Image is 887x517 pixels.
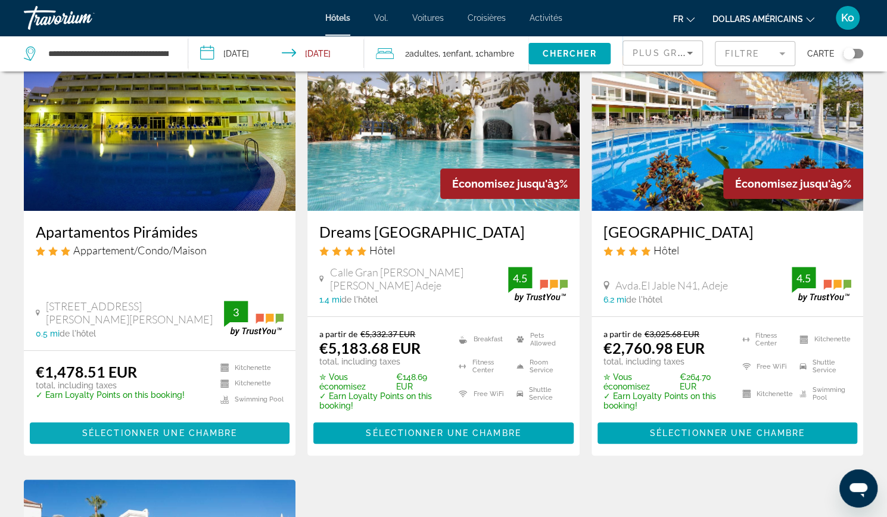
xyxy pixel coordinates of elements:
[792,271,816,285] div: 4.5
[736,356,794,378] li: Free WiFi
[592,20,863,211] img: Hotel image
[603,391,727,410] p: ✓ Earn Loyalty Points on this booking!
[319,223,567,241] a: Dreams [GEOGRAPHIC_DATA]
[36,223,284,241] a: Apartamentos Pirámides
[440,169,580,199] div: 3%
[319,372,444,391] p: €148.69 EUR
[313,425,573,438] a: Sélectionner une chambre
[597,425,857,438] a: Sélectionner une chambre
[530,13,562,23] a: Activités
[330,266,508,292] span: Calle Gran [PERSON_NAME] [PERSON_NAME] Adeje
[478,49,513,58] span: Chambre
[36,244,284,257] div: 3 star Apartment
[712,10,814,27] button: Changer de devise
[60,329,96,338] span: de l'hôtel
[319,339,421,357] ins: €5,183.68 EUR
[645,329,699,339] del: €3,025.68 EUR
[597,422,857,444] button: Sélectionner une chambre
[839,469,877,507] iframe: Bouton de lancement de la fenêtre de messagerie
[603,339,705,357] ins: €2,760.98 EUR
[224,301,284,336] img: trustyou-badge.svg
[468,13,506,23] a: Croisières
[409,49,438,58] span: Adultes
[603,372,727,391] p: €264.70 EUR
[603,329,642,339] span: a partir de
[603,357,727,366] p: total, including taxes
[508,271,532,285] div: 4.5
[673,10,695,27] button: Changer de langue
[633,46,693,60] mat-select: Sort by
[307,20,579,211] img: Hotel image
[319,244,567,257] div: 4 star Hotel
[615,279,728,292] span: Avda.El Jable N41, Adeje
[319,357,444,366] p: total, including taxes
[723,169,863,199] div: 9%
[511,383,568,404] li: Shuttle Service
[404,45,438,62] span: 2
[452,177,553,190] span: Économisez jusqu'à
[603,372,677,391] span: ✮ Vous économisez
[36,381,185,390] p: total, including taxes
[453,329,510,350] li: Breakfast
[834,48,863,59] button: Toggle map
[653,244,679,257] span: Hôtel
[736,383,794,404] li: Kitchenette
[446,49,471,58] span: Enfant
[214,394,284,404] li: Swimming Pool
[319,391,444,410] p: ✓ Earn Loyalty Points on this booking!
[633,48,775,58] span: Plus grandes économies
[603,295,626,304] span: 6.2 mi
[735,177,836,190] span: Économisez jusqu'à
[46,300,225,326] span: [STREET_ADDRESS][PERSON_NAME][PERSON_NAME]
[715,41,795,67] button: Filter
[188,36,365,71] button: Check-in date: Oct 20, 2025 Check-out date: Nov 5, 2025
[214,379,284,389] li: Kitchenette
[319,295,341,304] span: 1.4 mi
[508,267,568,302] img: trustyou-badge.svg
[543,49,597,58] span: Chercher
[73,244,207,257] span: Appartement/Condo/Maison
[36,329,60,338] span: 0.5 mi
[30,422,290,444] button: Sélectionner une chambre
[438,45,471,62] span: , 1
[511,329,568,350] li: Pets Allowed
[453,383,510,404] li: Free WiFi
[412,13,444,23] font: Voitures
[832,5,863,30] button: Menu utilisateur
[453,356,510,378] li: Fitness Center
[82,428,237,438] span: Sélectionner une chambre
[603,223,851,241] a: [GEOGRAPHIC_DATA]
[224,305,248,319] div: 3
[369,244,395,257] span: Hôtel
[24,2,143,33] a: Travorium
[673,14,683,24] font: fr
[374,13,388,23] a: Vol.
[712,14,803,24] font: dollars américains
[471,45,513,62] span: , 1
[36,363,137,381] ins: €1,478.51 EUR
[793,383,851,404] li: Swimming Pool
[360,329,415,339] del: €5,332.37 EUR
[214,363,284,373] li: Kitchenette
[841,11,854,24] font: Ko
[626,295,662,304] span: de l'hôtel
[793,356,851,378] li: Shuttle Service
[603,244,851,257] div: 4 star Hotel
[511,356,568,378] li: Room Service
[36,390,185,400] p: ✓ Earn Loyalty Points on this booking!
[736,329,794,350] li: Fitness Center
[650,428,805,438] span: Sélectionner une chambre
[792,267,851,302] img: trustyou-badge.svg
[24,20,295,211] img: Hotel image
[30,425,290,438] a: Sélectionner une chambre
[325,13,350,23] a: Hôtels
